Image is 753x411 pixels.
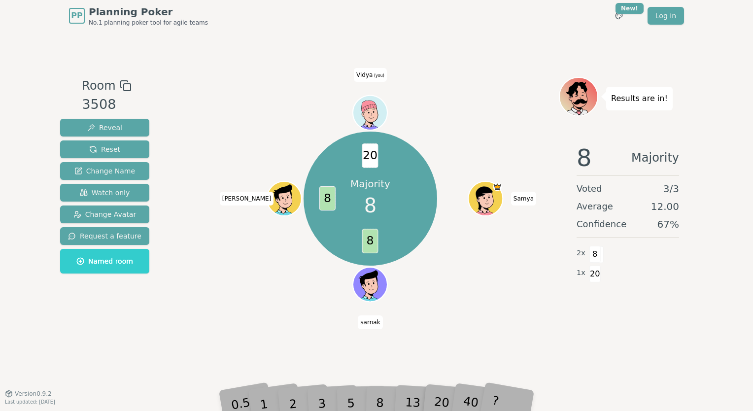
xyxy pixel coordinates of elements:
[354,97,387,129] button: Click to change your avatar
[577,146,592,170] span: 8
[89,19,208,27] span: No.1 planning poker tool for agile teams
[589,246,601,263] span: 8
[577,182,602,196] span: Voted
[60,249,149,274] button: Named room
[577,200,613,213] span: Average
[60,119,149,137] button: Reveal
[577,217,626,231] span: Confidence
[589,266,601,282] span: 20
[373,73,384,78] span: (you)
[5,390,52,398] button: Version0.9.2
[651,200,679,213] span: 12.00
[5,399,55,405] span: Last updated: [DATE]
[663,182,679,196] span: 3 / 3
[89,144,120,154] span: Reset
[87,123,122,133] span: Reveal
[319,186,336,210] span: 8
[71,10,82,22] span: PP
[577,268,585,278] span: 1 x
[362,144,378,168] span: 20
[60,140,149,158] button: Reset
[364,191,376,220] span: 8
[631,146,679,170] span: Majority
[80,188,130,198] span: Watch only
[611,92,668,105] p: Results are in!
[60,227,149,245] button: Request a feature
[74,166,135,176] span: Change Name
[15,390,52,398] span: Version 0.9.2
[60,184,149,202] button: Watch only
[354,68,387,82] span: Click to change your name
[60,205,149,223] button: Change Avatar
[577,248,585,259] span: 2 x
[362,229,378,253] span: 8
[511,192,536,205] span: Click to change your name
[68,231,141,241] span: Request a feature
[76,256,133,266] span: Named room
[610,7,628,25] button: New!
[60,162,149,180] button: Change Name
[73,209,137,219] span: Change Avatar
[220,192,274,205] span: Click to change your name
[69,5,208,27] a: PPPlanning PokerNo.1 planning poker tool for agile teams
[616,3,644,14] div: New!
[648,7,684,25] a: Log in
[358,315,382,329] span: Click to change your name
[493,182,502,191] span: Samya is the host
[350,177,390,191] p: Majority
[82,77,115,95] span: Room
[657,217,679,231] span: 67 %
[82,95,131,115] div: 3508
[89,5,208,19] span: Planning Poker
